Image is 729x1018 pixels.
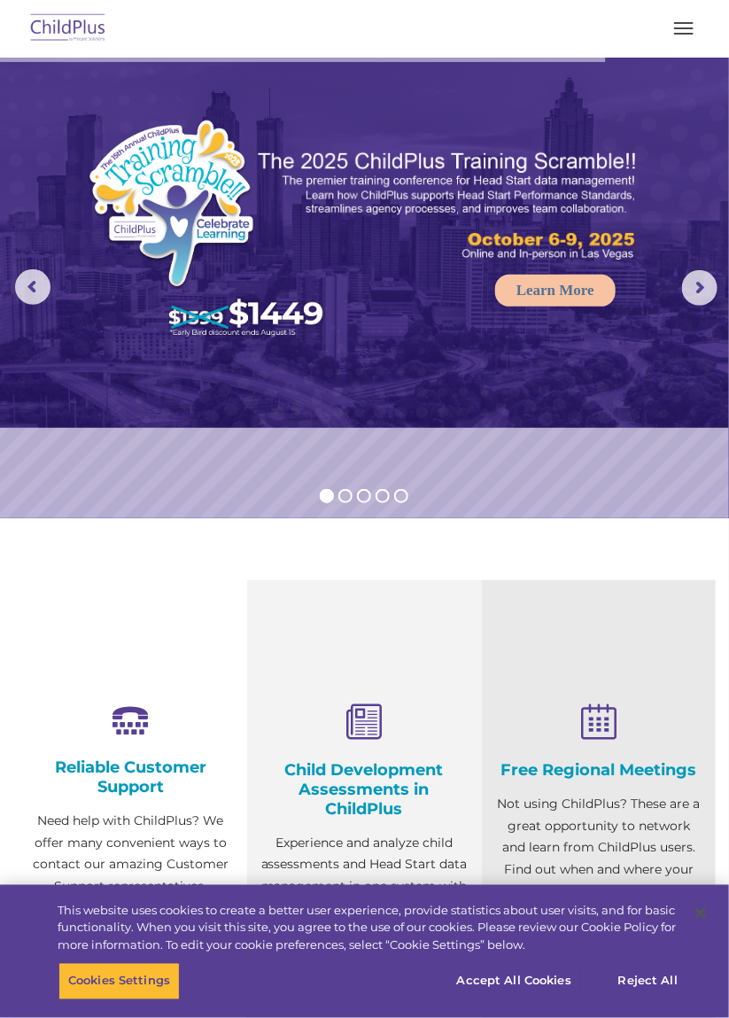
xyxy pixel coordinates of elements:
[447,963,581,1000] button: Accept All Cookies
[27,810,234,965] p: Need help with ChildPlus? We offer many convenient ways to contact our amazing Customer Support r...
[27,8,110,50] img: ChildPlus by Procare Solutions
[495,275,616,307] a: Learn More
[495,760,702,780] h4: Free Regional Meetings
[260,760,468,819] h4: Child Development Assessments in ChildPlus
[58,903,679,955] div: This website uses cookies to create a better user experience, provide statistics about user visit...
[27,758,234,797] h4: Reliable Customer Support
[593,963,703,1000] button: Reject All
[681,894,720,933] button: Close
[495,793,702,904] p: Not using ChildPlus? These are a great opportunity to network and learn from ChildPlus users. Fin...
[58,963,180,1000] button: Cookies Settings
[260,832,468,965] p: Experience and analyze child assessments and Head Start data management in one system with zero c...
